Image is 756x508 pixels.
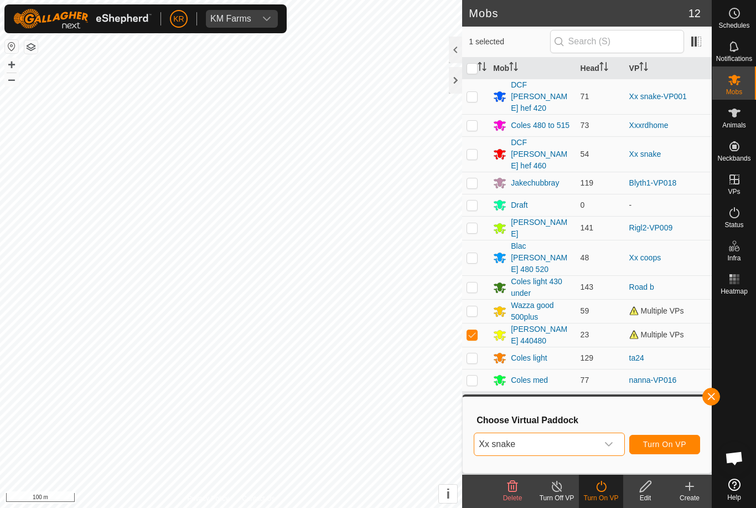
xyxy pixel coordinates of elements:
div: Wazza good 500plus [511,300,571,323]
div: KM Farms [210,14,251,23]
a: Xx coops [629,253,661,262]
span: Help [727,494,741,501]
a: nanna-VP016 [629,376,677,384]
td: - [625,194,712,216]
span: 71 [581,92,589,101]
span: 12 [688,5,701,22]
span: 77 [581,376,589,384]
p-sorticon: Activate to sort [599,64,608,73]
span: KM Farms [206,10,256,28]
th: Mob [489,58,576,79]
span: 59 [581,306,589,315]
div: Create [667,493,712,503]
span: Notifications [716,55,752,62]
span: 73 [581,121,589,130]
div: Edit [623,493,667,503]
a: ta24 [629,353,644,362]
span: Turn On VP [643,440,686,449]
div: Open chat [718,442,751,475]
span: Mobs [726,89,742,95]
span: 141 [581,223,593,232]
button: – [5,73,18,86]
a: Xx snake [629,150,661,158]
span: Infra [727,255,741,261]
h3: Choose Virtual Paddock [477,415,700,425]
div: DCF [PERSON_NAME] hef 420 [511,79,571,114]
a: Road b [629,283,654,291]
span: Xx snake [474,433,597,455]
div: Jakechubbray [511,177,559,189]
a: Rigl2-VP009 [629,223,673,232]
div: dropdown trigger [598,433,620,455]
button: Reset Map [5,40,18,53]
span: 0 [581,201,585,209]
p-sorticon: Activate to sort [478,64,486,73]
div: Coles light 430 under [511,276,571,299]
span: 143 [581,283,593,291]
span: Schedules [718,22,749,29]
a: Blyth1-VP018 [629,178,677,187]
div: Draft [511,199,527,211]
a: Xxxrdhome [629,121,669,130]
div: dropdown trigger [256,10,278,28]
span: VPs [728,188,740,195]
span: Heatmap [721,288,748,295]
span: 129 [581,353,593,362]
span: Animals [722,122,746,129]
a: Contact Us [242,494,275,504]
th: Head [576,58,625,79]
span: 1 selected [469,36,550,48]
div: Coles 480 to 515 [511,120,569,131]
a: Help [712,474,756,505]
div: Blac [PERSON_NAME] 480 520 [511,240,571,275]
a: Privacy Policy [188,494,229,504]
span: 54 [581,150,589,158]
div: [PERSON_NAME] 440480 [511,324,571,347]
span: Multiple VPs [629,330,684,339]
h2: Mobs [469,7,688,20]
button: Map Layers [24,40,38,54]
span: 48 [581,253,589,262]
button: + [5,58,18,71]
a: Xx snake-VP001 [629,92,687,101]
div: [PERSON_NAME] [511,217,571,240]
input: Search (S) [550,30,684,53]
div: Turn Off VP [535,493,579,503]
div: Turn On VP [579,493,623,503]
img: Gallagher Logo [13,9,152,29]
span: Delete [503,494,522,502]
p-sorticon: Activate to sort [509,64,518,73]
button: Turn On VP [629,435,700,454]
div: Coles med [511,374,548,386]
span: Neckbands [717,155,750,162]
p-sorticon: Activate to sort [639,64,648,73]
span: Multiple VPs [629,306,684,315]
span: 23 [581,330,589,339]
span: i [446,486,450,501]
div: DCF [PERSON_NAME] hef 460 [511,137,571,172]
th: VP [625,58,712,79]
span: Status [724,222,743,228]
div: Coles light [511,352,547,364]
button: i [439,485,457,503]
span: 119 [581,178,593,187]
span: KR [173,13,184,25]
